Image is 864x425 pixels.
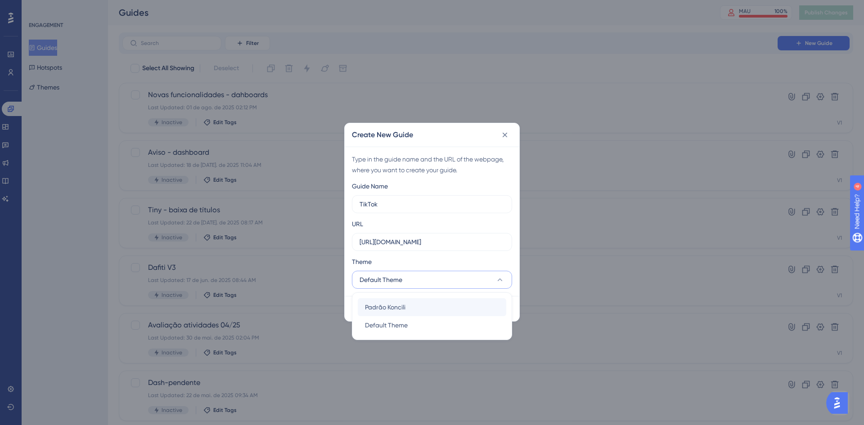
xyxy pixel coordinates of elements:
[365,302,405,313] span: Padrão Koncili
[63,4,65,12] div: 4
[352,219,363,229] div: URL
[21,2,56,13] span: Need Help?
[360,237,504,247] input: https://www.example.com
[365,320,408,331] span: Default Theme
[352,154,512,175] div: Type in the guide name and the URL of the webpage, where you want to create your guide.
[360,274,402,285] span: Default Theme
[826,389,853,416] iframe: UserGuiding AI Assistant Launcher
[360,199,504,209] input: How to Create
[352,181,388,192] div: Guide Name
[352,130,413,140] h2: Create New Guide
[352,256,372,267] span: Theme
